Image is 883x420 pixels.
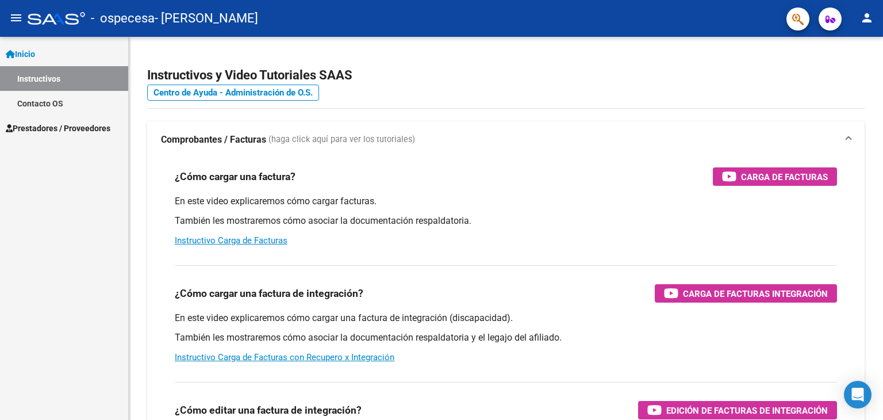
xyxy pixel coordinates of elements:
[147,64,865,86] h2: Instructivos y Video Tutoriales SAAS
[91,6,155,31] span: - ospecesa
[147,121,865,158] mat-expansion-panel-header: Comprobantes / Facturas (haga click aquí para ver los tutoriales)
[638,401,837,419] button: Edición de Facturas de integración
[655,284,837,303] button: Carga de Facturas Integración
[860,11,874,25] mat-icon: person
[175,215,837,227] p: También les mostraremos cómo asociar la documentación respaldatoria.
[844,381,872,408] div: Open Intercom Messenger
[147,85,319,101] a: Centro de Ayuda - Administración de O.S.
[666,403,828,418] span: Edición de Facturas de integración
[175,312,837,324] p: En este video explicaremos cómo cargar una factura de integración (discapacidad).
[741,170,828,184] span: Carga de Facturas
[175,285,363,301] h3: ¿Cómo cargar una factura de integración?
[175,169,295,185] h3: ¿Cómo cargar una factura?
[683,287,828,301] span: Carga de Facturas Integración
[175,195,837,208] p: En este video explicaremos cómo cargar facturas.
[161,133,266,146] strong: Comprobantes / Facturas
[6,48,35,60] span: Inicio
[713,167,837,186] button: Carga de Facturas
[175,402,362,418] h3: ¿Cómo editar una factura de integración?
[155,6,258,31] span: - [PERSON_NAME]
[9,11,23,25] mat-icon: menu
[268,133,415,146] span: (haga click aquí para ver los tutoriales)
[175,331,837,344] p: También les mostraremos cómo asociar la documentación respaldatoria y el legajo del afiliado.
[175,235,287,246] a: Instructivo Carga de Facturas
[6,122,110,135] span: Prestadores / Proveedores
[175,352,394,362] a: Instructivo Carga de Facturas con Recupero x Integración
